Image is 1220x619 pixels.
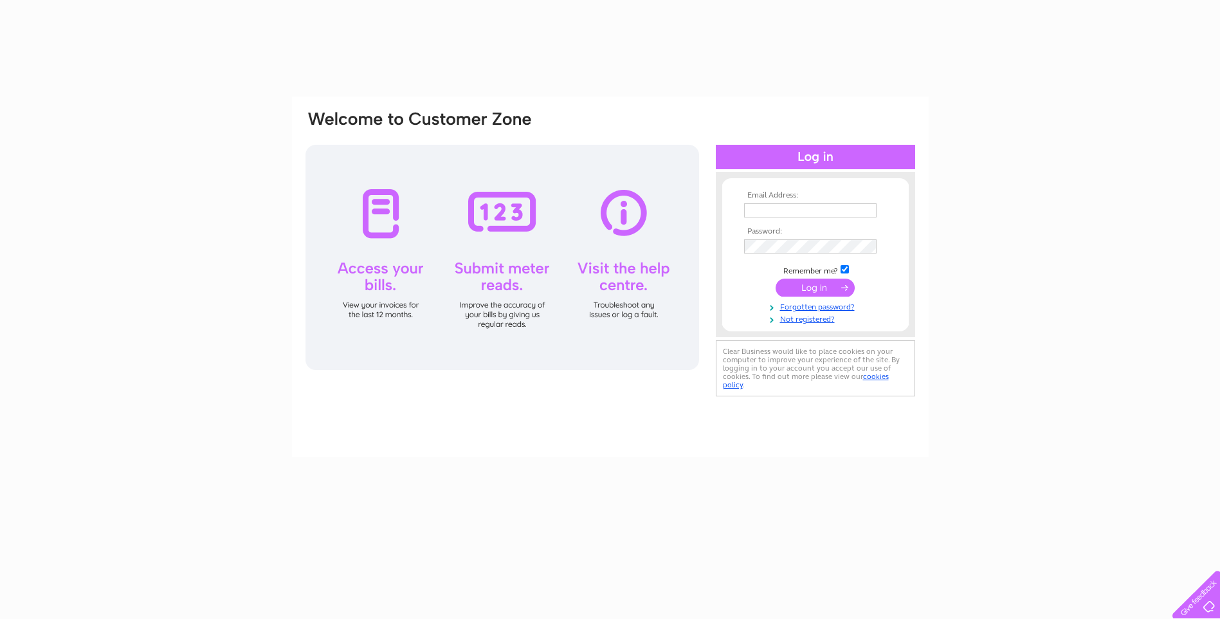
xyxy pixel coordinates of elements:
[744,300,890,312] a: Forgotten password?
[741,263,890,276] td: Remember me?
[723,372,889,389] a: cookies policy
[776,279,855,297] input: Submit
[744,312,890,324] a: Not registered?
[741,227,890,236] th: Password:
[716,340,915,396] div: Clear Business would like to place cookies on your computer to improve your experience of the sit...
[741,191,890,200] th: Email Address:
